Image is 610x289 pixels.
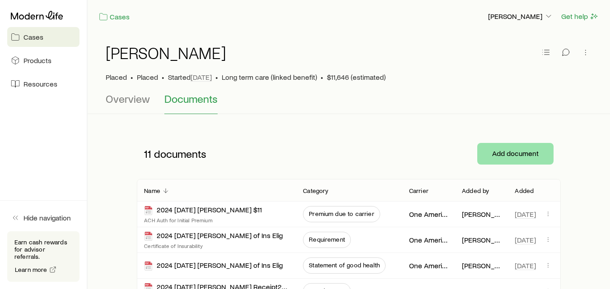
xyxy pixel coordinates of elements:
span: documents [154,147,206,160]
span: [DATE] [515,210,536,219]
span: [DATE] [191,73,212,82]
span: • [321,73,323,82]
p: ACH Auth for Initial Premium [144,216,262,224]
span: Resources [23,79,57,88]
span: Products [23,56,51,65]
p: Name [144,187,160,194]
p: One America [409,210,447,219]
span: 11 [144,147,151,160]
span: Requirement [309,236,345,243]
p: Earn cash rewards for advisor referrals. [14,239,72,260]
p: Placed [106,73,127,82]
span: • [215,73,218,82]
div: 2024 [DATE] [PERSON_NAME] of Ins Elig [144,231,283,241]
button: [PERSON_NAME] [488,11,554,22]
div: Earn cash rewards for advisor referrals.Learn more [7,231,79,282]
a: Cases [98,12,130,22]
button: Get help [561,11,599,22]
p: [PERSON_NAME] [462,235,500,244]
p: One America [409,261,447,270]
span: • [130,73,133,82]
p: [PERSON_NAME] [488,12,553,21]
p: Added by [462,187,489,194]
span: Overview [106,92,150,105]
span: Learn more [15,266,47,273]
div: 2024 [DATE] [PERSON_NAME] $11 [144,205,262,216]
p: [PERSON_NAME] [462,261,500,270]
a: Resources [7,74,79,94]
p: [PERSON_NAME] [462,210,500,219]
p: Category [303,187,328,194]
span: [DATE] [515,235,536,244]
span: Statement of good health [309,261,380,269]
span: [DATE] [515,261,536,270]
span: Long term care (linked benefit) [222,73,317,82]
span: Premium due to carrier [309,210,374,217]
span: $11,646 (estimated) [327,73,386,82]
p: Started [168,73,212,82]
div: Case details tabs [106,92,592,114]
span: Placed [137,73,158,82]
div: 2024 [DATE] [PERSON_NAME] of Ins Elig [144,261,283,271]
p: Added [515,187,534,194]
span: Documents [164,92,218,105]
a: Products [7,50,79,70]
p: One America [409,235,447,244]
h1: [PERSON_NAME] [106,44,226,62]
span: Cases [23,32,43,41]
span: Hide navigation [23,213,71,222]
button: Hide navigation [7,208,79,228]
p: Certificate of Insurability [144,242,283,249]
p: Carrier [409,187,428,194]
a: Cases [7,27,79,47]
span: • [162,73,164,82]
button: Add document [477,143,554,165]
